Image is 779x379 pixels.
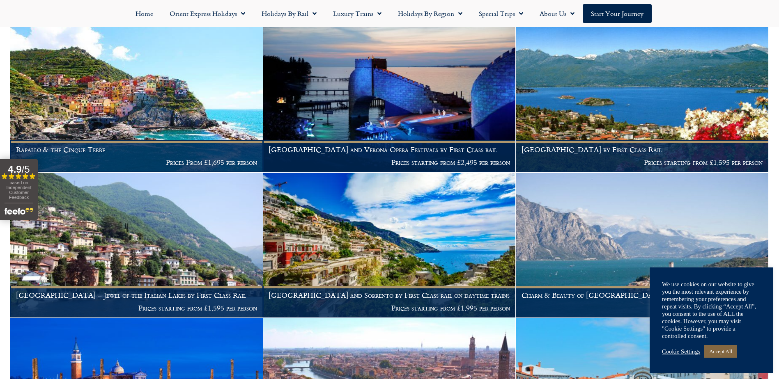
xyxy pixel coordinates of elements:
a: Special Trips [471,4,531,23]
p: Prices from £1,595 per person [522,304,763,312]
a: [GEOGRAPHIC_DATA] and Sorrento by First Class rail on daytime trains Prices starting from £1,995 ... [263,173,516,318]
a: [GEOGRAPHIC_DATA] and Verona Opera Festivals by First Class rail Prices starting from £2,495 per ... [263,27,516,172]
h1: Rapallo & the Cinque Terre [16,146,257,154]
a: Charm & Beauty of [GEOGRAPHIC_DATA] by First Class Rail Prices from £1,595 per person [516,173,769,318]
p: Prices starting from £1,595 per person [522,158,763,167]
h1: [GEOGRAPHIC_DATA] and Sorrento by First Class rail on daytime trains [269,291,510,299]
p: Prices starting from £2,495 per person [269,158,510,167]
img: Italy by rail - Cinque Terre [10,27,263,172]
a: Luxury Trains [325,4,390,23]
div: We use cookies on our website to give you the most relevant experience by remembering your prefer... [662,281,761,340]
a: Orient Express Holidays [161,4,253,23]
a: [GEOGRAPHIC_DATA] by First Class Rail Prices starting from £1,595 per person [516,27,769,172]
h1: Charm & Beauty of [GEOGRAPHIC_DATA] by First Class Rail [522,291,763,299]
p: Prices From £1,695 per person [16,158,257,167]
a: Accept All [704,345,737,358]
h1: [GEOGRAPHIC_DATA] – Jewel of the Italian Lakes by First Class Rail [16,291,257,299]
p: Prices starting from £1,595 per person [16,304,257,312]
p: Prices starting from £1,995 per person [269,304,510,312]
a: Home [127,4,161,23]
a: Start your Journey [583,4,652,23]
a: About Us [531,4,583,23]
a: Rapallo & the Cinque Terre Prices From £1,695 per person [10,27,263,172]
a: Holidays by Region [390,4,471,23]
a: [GEOGRAPHIC_DATA] – Jewel of the Italian Lakes by First Class Rail Prices starting from £1,595 pe... [10,173,263,318]
h1: [GEOGRAPHIC_DATA] and Verona Opera Festivals by First Class rail [269,146,510,154]
a: Holidays by Rail [253,4,325,23]
nav: Menu [4,4,775,23]
h1: [GEOGRAPHIC_DATA] by First Class Rail [522,146,763,154]
a: Cookie Settings [662,348,700,355]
